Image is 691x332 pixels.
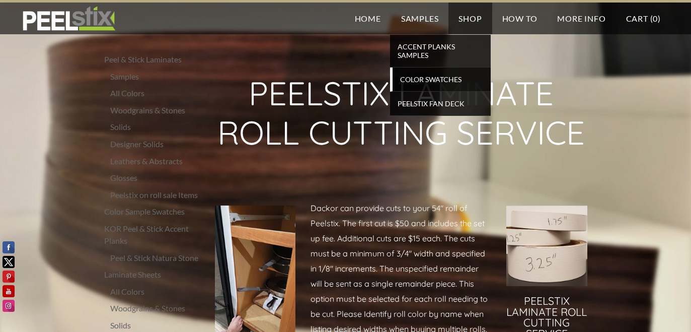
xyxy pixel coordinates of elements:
[448,3,492,34] a: Shop
[104,206,205,218] a: Color Sample Swatches
[104,53,205,65] a: Peel & Stick Laminates
[20,6,117,31] img: REFACE SUPPLIES
[391,3,449,34] a: Samples
[104,223,205,247] a: KOR Peel & Stick Accent Planks
[110,172,205,184] a: Glosses
[653,14,658,23] span: 0
[110,286,205,298] a: All Colors
[110,121,205,133] a: Solids
[390,68,491,92] a: Color Swatches
[616,3,671,34] a: Cart (0)
[110,138,205,150] a: Designer Solids
[110,189,205,201] a: Peelstix on roll sale Items
[110,302,205,314] a: Woodgrains & Stones
[390,35,491,68] a: Accent Planks Samples
[547,3,616,34] a: More Info
[345,3,391,34] a: Home
[110,319,205,331] a: Solids
[110,87,205,99] a: All Colors
[390,92,491,116] a: Peelstix Fan Deck
[110,104,205,116] a: Woodgrains & Stones
[110,71,205,83] a: Samples
[104,269,205,281] a: Laminate Sheets
[110,155,205,167] a: Leathers & Abstracts
[395,73,488,86] span: Color Swatches
[393,97,488,110] span: Peelstix Fan Deck
[110,252,205,264] a: Peel & Stick Natura Stone
[393,40,488,62] span: Accent Planks Samples
[215,74,587,160] h2: Peelstix Laminate Roll Cutting Service
[492,3,548,34] a: How To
